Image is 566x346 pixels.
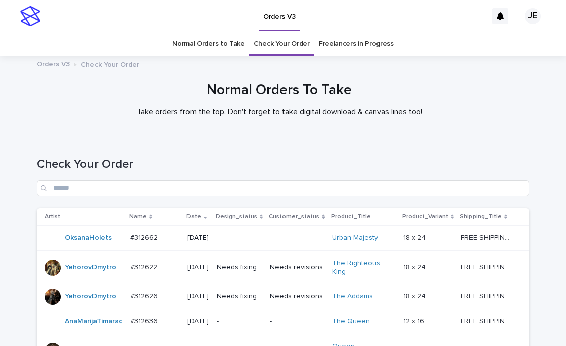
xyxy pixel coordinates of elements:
[130,290,160,301] p: #312626
[45,211,60,222] p: Artist
[461,232,515,242] p: FREE SHIPPING - preview in 1-2 business days, after your approval delivery will take 5-10 b.d.
[65,234,112,242] a: OksanaHolets
[37,250,529,284] tr: YehorovDmytro #312622#312622 [DATE]Needs fixingNeeds revisionsThe Righteous King 18 x 2418 x 24 F...
[403,290,428,301] p: 18 x 24
[37,309,529,334] tr: AnaMarijaTimarac #312636#312636 [DATE]--The Queen 12 x 1612 x 16 FREE SHIPPING - preview in 1-2 b...
[270,317,324,326] p: -
[403,315,426,326] p: 12 x 16
[65,317,122,326] a: AnaMarijaTimarac
[402,211,448,222] p: Product_Variant
[461,315,515,326] p: FREE SHIPPING - preview in 1-2 business days, after your approval delivery will take 5-10 b.d.
[460,211,502,222] p: Shipping_Title
[332,234,378,242] a: Urban Majesty
[270,292,324,301] p: Needs revisions
[270,234,324,242] p: -
[37,58,70,69] a: Orders V3
[172,32,245,56] a: Normal Orders to Take
[37,225,529,250] tr: OksanaHolets #312662#312662 [DATE]--Urban Majesty 18 x 2418 x 24 FREE SHIPPING - preview in 1-2 b...
[217,292,262,301] p: Needs fixing
[217,263,262,272] p: Needs fixing
[403,232,428,242] p: 18 x 24
[461,290,515,301] p: FREE SHIPPING - preview in 1-2 business days, after your approval delivery will take 5-10 b.d.
[129,211,147,222] p: Name
[525,8,541,24] div: JE
[130,261,159,272] p: #312622
[269,211,319,222] p: Customer_status
[186,211,201,222] p: Date
[65,263,116,272] a: YehorovDmytro
[187,317,209,326] p: [DATE]
[331,211,371,222] p: Product_Title
[270,263,324,272] p: Needs revisions
[403,261,428,272] p: 18 x 24
[217,234,262,242] p: -
[254,32,310,56] a: Check Your Order
[332,317,370,326] a: The Queen
[216,211,257,222] p: Design_status
[20,6,40,26] img: stacker-logo-s-only.png
[319,32,394,56] a: Freelancers in Progress
[130,315,160,326] p: #312636
[217,317,262,326] p: -
[187,234,209,242] p: [DATE]
[332,259,395,276] a: The Righteous King
[332,292,373,301] a: The Addams
[187,292,209,301] p: [DATE]
[37,157,529,172] h1: Check Your Order
[187,263,209,272] p: [DATE]
[65,292,116,301] a: YehorovDmytro
[130,232,160,242] p: #312662
[33,82,526,99] h1: Normal Orders To Take
[37,180,529,196] input: Search
[461,261,515,272] p: FREE SHIPPING - preview in 1-2 business days, after your approval delivery will take 5-10 b.d.
[81,58,139,69] p: Check Your Order
[78,107,481,117] p: Take orders from the top. Don't forget to take digital download & canvas lines too!
[37,284,529,309] tr: YehorovDmytro #312626#312626 [DATE]Needs fixingNeeds revisionsThe Addams 18 x 2418 x 24 FREE SHIP...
